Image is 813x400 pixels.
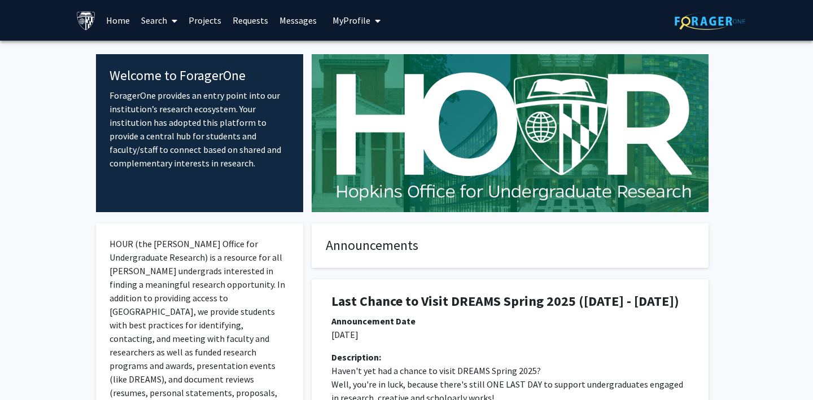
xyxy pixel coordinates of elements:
img: Cover Image [312,54,709,212]
img: Johns Hopkins University Logo [76,11,96,30]
a: Search [135,1,183,40]
a: Requests [227,1,274,40]
iframe: Chat [8,349,48,392]
a: Home [100,1,135,40]
span: My Profile [333,15,370,26]
a: Messages [274,1,322,40]
h1: Last Chance to Visit DREAMS Spring 2025 ([DATE] - [DATE]) [331,293,689,310]
p: [DATE] [331,328,689,341]
p: Haven't yet had a chance to visit DREAMS Spring 2025? [331,364,689,377]
div: Description: [331,350,689,364]
h4: Announcements [326,238,694,254]
div: Announcement Date [331,314,689,328]
h4: Welcome to ForagerOne [110,68,290,84]
p: ForagerOne provides an entry point into our institution’s research ecosystem. Your institution ha... [110,89,290,170]
img: ForagerOne Logo [675,12,745,30]
a: Projects [183,1,227,40]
